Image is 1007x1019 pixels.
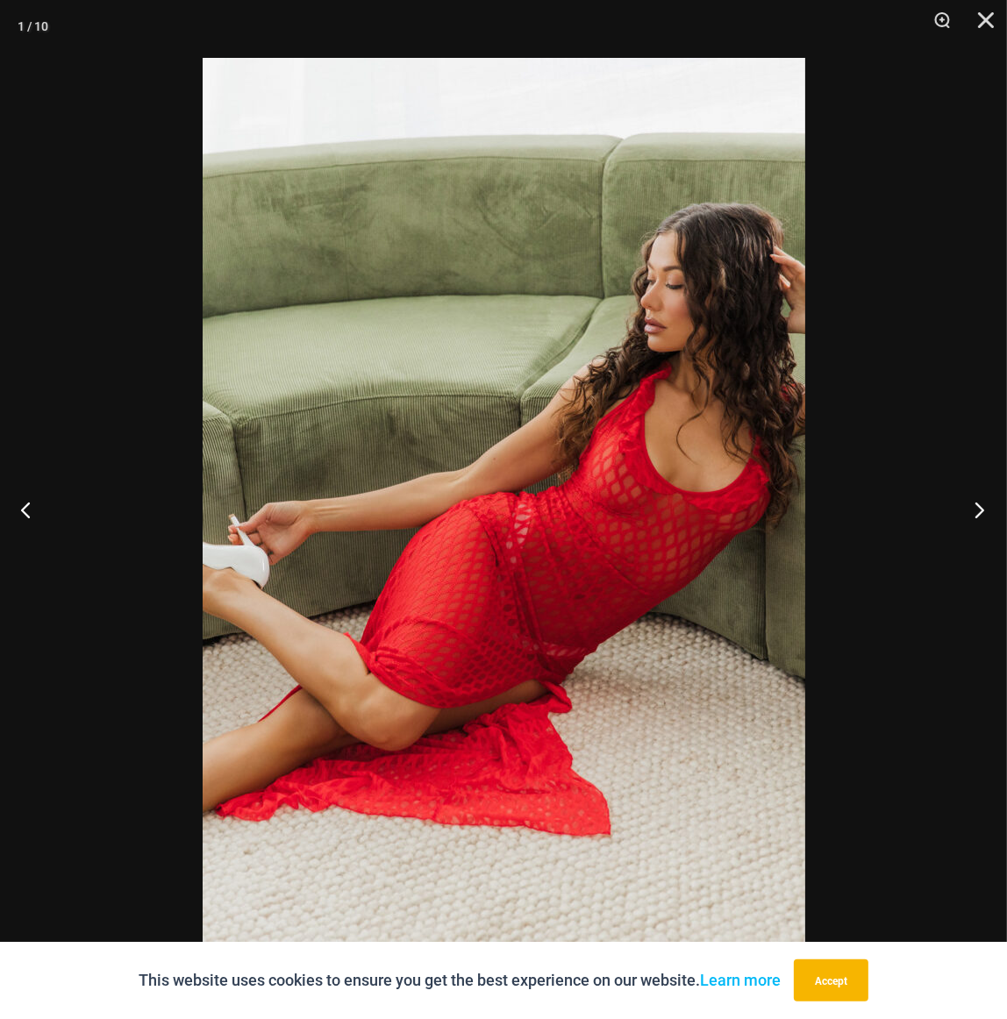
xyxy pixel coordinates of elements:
[139,967,781,994] p: This website uses cookies to ensure you get the best experience on our website.
[203,58,805,961] img: Sometimes Red 587 Dress 10
[941,466,1007,553] button: Next
[18,13,48,39] div: 1 / 10
[794,959,868,1001] button: Accept
[700,971,781,989] a: Learn more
